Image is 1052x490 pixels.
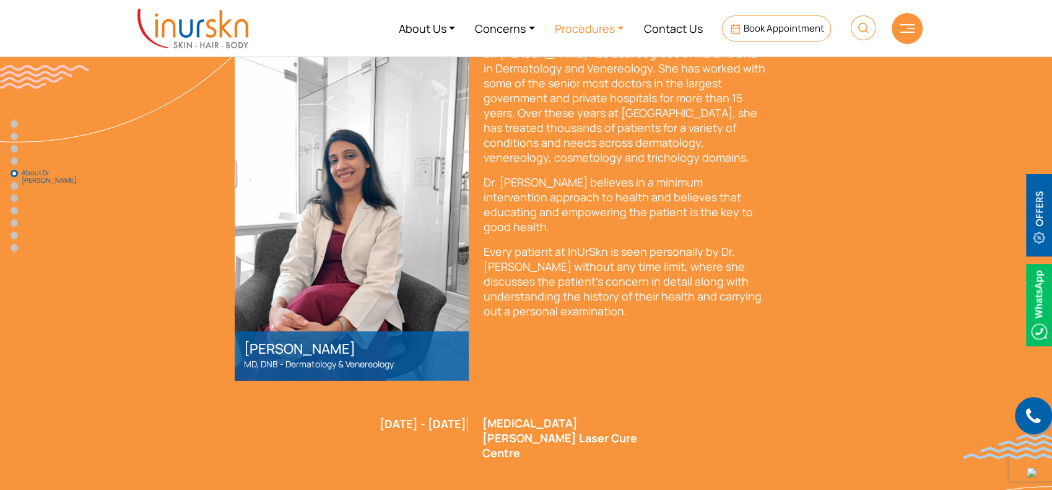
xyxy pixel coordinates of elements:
a: About Us [389,5,466,51]
div: [DATE] - [DATE] [380,416,467,432]
p: Dr. [PERSON_NAME] believes in a minimum intervention approach to health and believes that educati... [484,175,768,234]
img: inurskn-logo [137,9,248,48]
img: Whatsappicon [1026,264,1052,346]
span: Dr. [PERSON_NAME] has dual degrees of MD and DNB in Dermatology and Venereology. She has worked w... [484,46,765,165]
p: [MEDICAL_DATA] [PERSON_NAME] Laser Cure Centre [482,416,672,460]
img: hamLine.svg [900,24,915,33]
p: MD, DNB - Dermatology & Venereology [244,357,460,372]
a: Book Appointment [722,15,830,42]
a: About Dr. [PERSON_NAME] [11,170,18,177]
img: up-blue-arrow.svg [1027,468,1037,478]
a: Procedures [545,5,634,51]
img: offerBt [1026,174,1052,256]
a: Contact Us [633,5,712,51]
p: Every patient at InUrSkn is seen personally by Dr. [PERSON_NAME] without any time limit, where sh... [484,244,768,318]
span: About Dr. [PERSON_NAME] [22,169,84,184]
a: Whatsappicon [1026,297,1052,310]
span: Book Appointment [744,22,824,35]
img: HeaderSearch [851,15,876,40]
a: Concerns [465,5,545,51]
h2: [PERSON_NAME] [244,341,460,357]
img: bluewave [963,434,1052,459]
